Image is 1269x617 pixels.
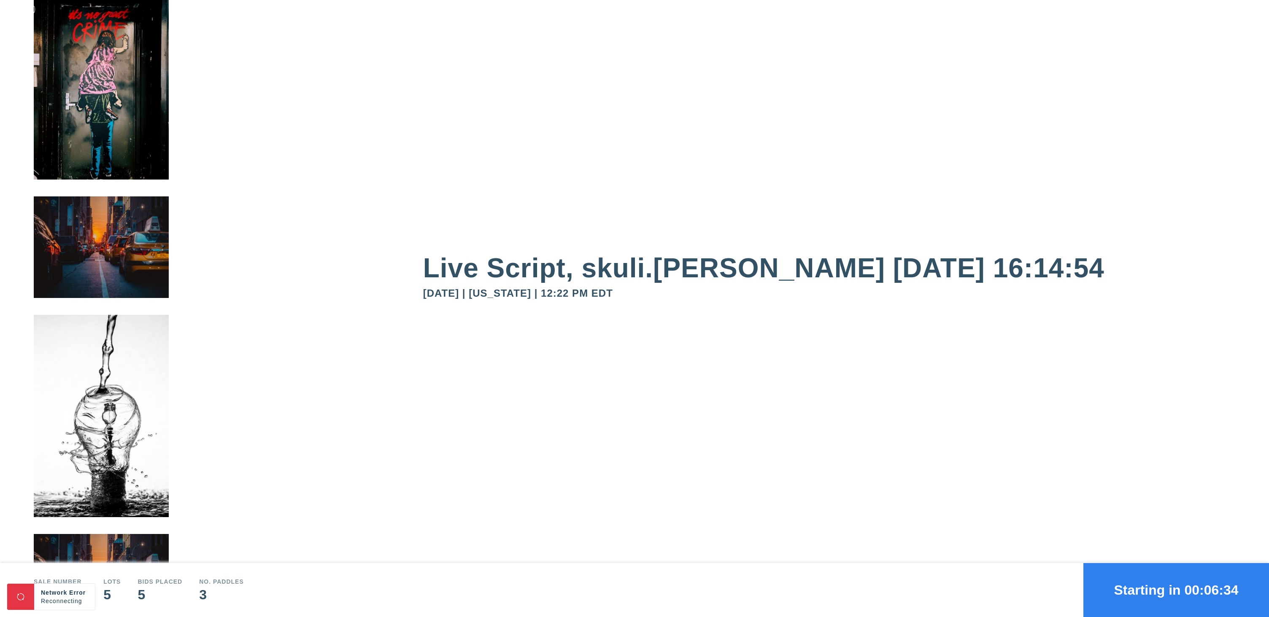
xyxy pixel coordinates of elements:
div: No. Paddles [199,579,244,585]
span: . [84,598,86,604]
div: 5 [138,588,182,601]
img: small [34,327,169,547]
div: Network Error [41,588,88,597]
span: . [82,598,84,604]
div: Live Script, skuli.[PERSON_NAME] [DATE] 16:14:54 [423,255,1235,282]
div: 5 [103,588,121,601]
div: Reconnecting [41,597,88,605]
div: Bids Placed [138,579,182,585]
div: Sale number [34,579,86,585]
div: 3 [199,588,244,601]
button: Starting in 00:06:34 [1083,563,1269,617]
img: small [34,13,169,209]
div: Lots [103,579,121,585]
div: [DATE] | [US_STATE] | 12:22 PM EDT [423,288,1235,298]
img: small [34,209,169,327]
